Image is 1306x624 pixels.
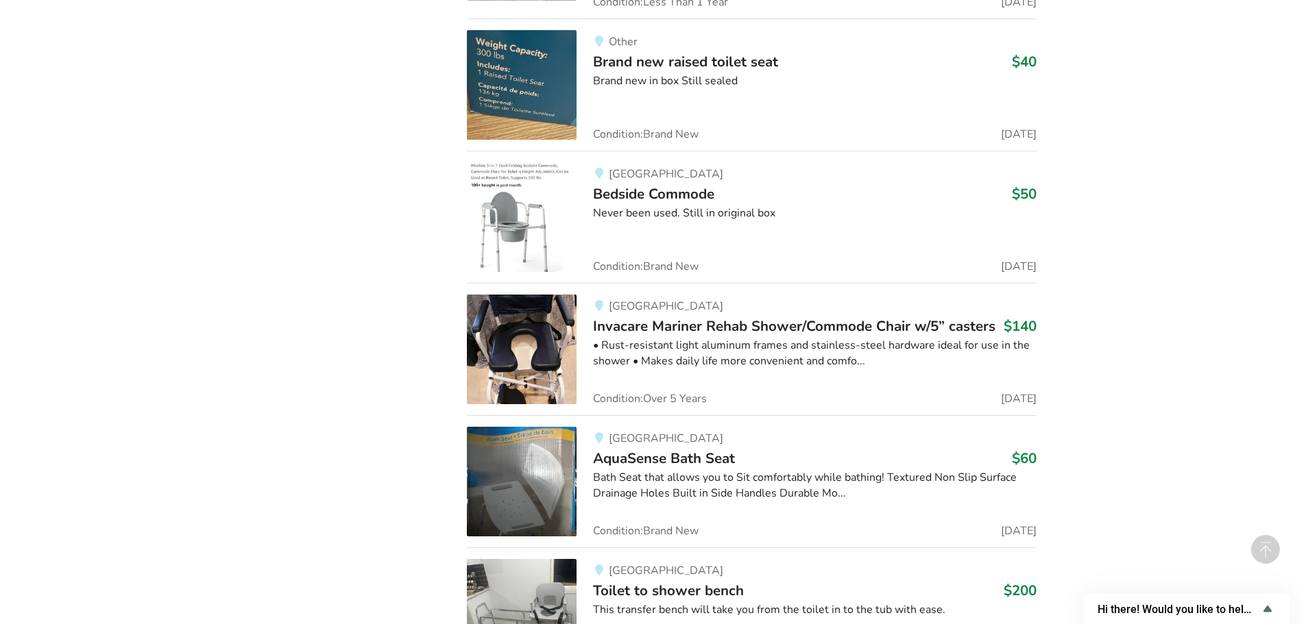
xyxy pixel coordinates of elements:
[467,151,1037,283] a: bathroom safety-bedside commode[GEOGRAPHIC_DATA]Bedside Commode$50Never been used. Still in origi...
[467,415,1037,547] a: bathroom safety-aquasense bath seat[GEOGRAPHIC_DATA]AquaSense Bath Seat$60Bath Seat that allows y...
[467,162,577,272] img: bathroom safety-bedside commode
[1004,317,1037,335] h3: $140
[593,393,707,404] span: Condition: Over 5 Years
[593,449,735,468] span: AquaSense Bath Seat
[593,581,744,600] span: Toilet to shower bench
[593,52,778,71] span: Brand new raised toilet seat
[609,166,723,182] span: [GEOGRAPHIC_DATA]
[467,30,577,140] img: bathroom safety-brand new raised toilet seat
[593,316,995,336] span: Invacare Mariner Rehab Shower/Commode Chair w/5” casters
[1098,601,1276,617] button: Show survey - Hi there! Would you like to help us improve AssistList?
[467,18,1037,151] a: bathroom safety-brand new raised toilet seatOtherBrand new raised toilet seat$40Brand new in box ...
[609,431,723,446] span: [GEOGRAPHIC_DATA]
[593,470,1037,501] div: Bath Seat that allows you to Sit comfortably while bathing! Textured Non Slip Surface Drainage Ho...
[1098,603,1259,616] span: Hi there! Would you like to help us improve AssistList?
[1001,129,1037,140] span: [DATE]
[609,563,723,578] span: [GEOGRAPHIC_DATA]
[1001,525,1037,536] span: [DATE]
[467,283,1037,415] a: bathroom safety-invacare mariner rehab shower/commode chair w/5” casters[GEOGRAPHIC_DATA]Invacare...
[593,205,1037,221] div: Never been used. Still in original box
[593,129,699,140] span: Condition: Brand New
[1004,582,1037,599] h3: $200
[593,602,1037,618] div: This transfer bench will take you from the toilet in to the tub with ease.
[609,299,723,314] span: [GEOGRAPHIC_DATA]
[1012,449,1037,467] h3: $60
[593,338,1037,369] div: • Rust-resistant light aluminum frames and stainless-steel hardware ideal for use in the shower •...
[467,295,577,404] img: bathroom safety-invacare mariner rehab shower/commode chair w/5” casters
[609,34,638,49] span: Other
[1012,53,1037,71] h3: $40
[1012,185,1037,203] h3: $50
[467,427,577,536] img: bathroom safety-aquasense bath seat
[593,261,699,272] span: Condition: Brand New
[593,184,714,203] span: Bedside Commode
[1001,393,1037,404] span: [DATE]
[1001,261,1037,272] span: [DATE]
[593,525,699,536] span: Condition: Brand New
[593,73,1037,89] div: Brand new in box Still sealed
